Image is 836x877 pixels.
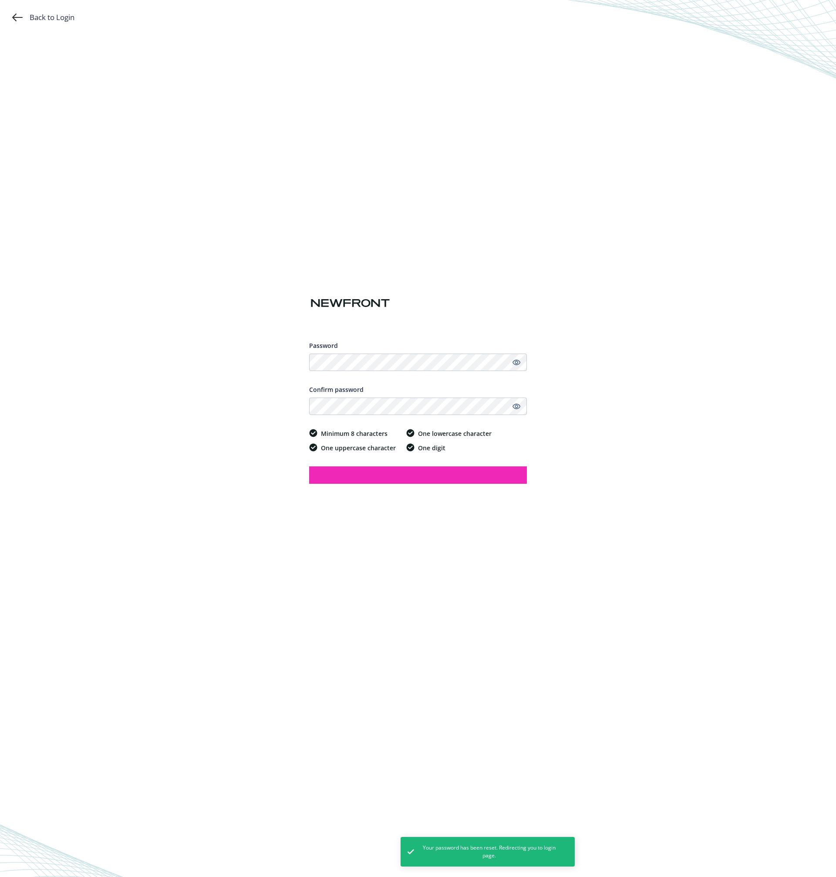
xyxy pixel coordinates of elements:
span: Set new password [391,471,445,479]
span: One lowercase character [418,429,492,438]
a: Show password [511,401,522,412]
button: Set new password [309,466,527,484]
span: Minimum 8 characters [321,429,388,438]
span: One digit [418,443,445,452]
span: Password [309,341,338,350]
img: Newfront logo [309,296,391,311]
a: Show password [511,357,522,368]
span: Your password has been reset. Redirecting you to login page. [421,844,557,860]
span: One uppercase character [321,443,396,452]
span: Confirm password [309,385,364,394]
a: Back to Login [12,12,74,23]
